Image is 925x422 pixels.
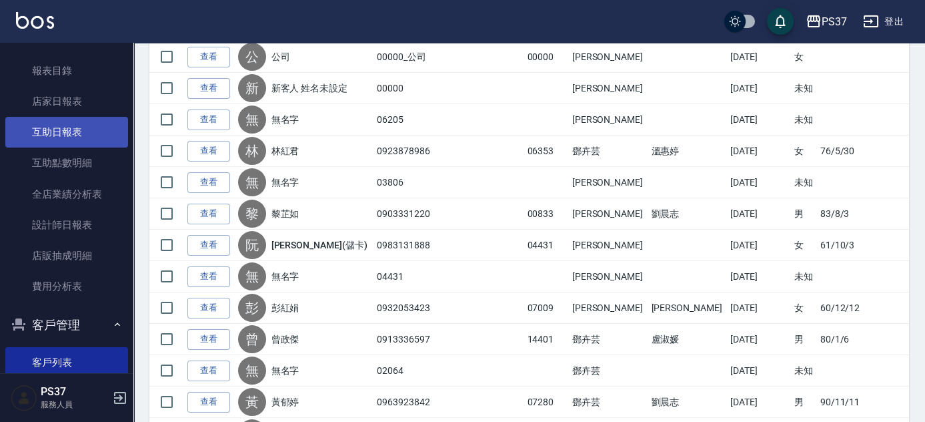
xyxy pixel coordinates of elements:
a: 查看 [187,266,230,287]
td: 女 [791,292,817,324]
td: 男 [791,198,817,230]
td: 00000 [373,73,524,104]
td: 0923878986 [373,136,524,167]
div: 黃 [238,388,266,416]
div: 黎 [238,200,266,228]
a: 公司 [271,50,290,63]
div: 無 [238,105,266,134]
a: 查看 [187,329,230,350]
a: 查看 [187,110,230,130]
a: 互助點數明細 [5,148,128,178]
div: 公 [238,43,266,71]
a: 查看 [187,172,230,193]
a: 查看 [187,298,230,319]
a: 查看 [187,361,230,381]
td: 61/10/3 [817,230,864,261]
a: [PERSON_NAME](儲卡) [271,238,367,252]
td: 0913336597 [373,324,524,355]
td: 鄧卉芸 [569,355,648,387]
a: 無名字 [271,113,299,126]
td: 0932053423 [373,292,524,324]
td: 14401 [524,324,568,355]
div: 無 [238,357,266,385]
img: Logo [16,12,54,29]
td: 未知 [791,104,817,136]
a: 互助日報表 [5,117,128,148]
img: Person [11,385,37,411]
td: [PERSON_NAME] [648,292,727,324]
td: [DATE] [727,136,791,167]
td: 0963923842 [373,387,524,418]
a: 全店業績分析表 [5,179,128,210]
td: 劉晨志 [648,387,727,418]
td: [PERSON_NAME] [569,73,648,104]
td: 07009 [524,292,568,324]
td: 鄧卉芸 [569,136,648,167]
td: 鄧卉芸 [569,324,648,355]
a: 查看 [187,392,230,413]
button: 客戶管理 [5,308,128,343]
td: [DATE] [727,230,791,261]
td: [PERSON_NAME] [569,230,648,261]
td: 劉晨志 [648,198,727,230]
td: 04431 [524,230,568,261]
td: [DATE] [727,41,791,73]
td: 未知 [791,167,817,198]
td: 0983131888 [373,230,524,261]
div: 無 [238,262,266,290]
div: 彭 [238,294,266,322]
td: 83/8/3 [817,198,864,230]
td: 盧淑媛 [648,324,727,355]
h5: PS37 [41,385,109,399]
td: 00000 [524,41,568,73]
td: 未知 [791,355,817,387]
td: 女 [791,136,817,167]
a: 查看 [187,235,230,256]
div: 曾 [238,325,266,353]
p: 服務人員 [41,399,109,411]
td: 07280 [524,387,568,418]
td: 76/5/30 [817,136,864,167]
td: 0903331220 [373,198,524,230]
td: [PERSON_NAME] [569,104,648,136]
td: [DATE] [727,73,791,104]
a: 查看 [187,204,230,224]
td: [DATE] [727,104,791,136]
td: 90/11/11 [817,387,864,418]
td: [DATE] [727,198,791,230]
td: 男 [791,387,817,418]
td: 06205 [373,104,524,136]
td: [PERSON_NAME] [569,292,648,324]
td: 06353 [524,136,568,167]
td: 未知 [791,261,817,292]
a: 無名字 [271,364,299,377]
div: PS37 [822,13,847,30]
td: [PERSON_NAME] [569,198,648,230]
td: 未知 [791,73,817,104]
td: 80/1/6 [817,324,864,355]
a: 查看 [187,141,230,162]
td: 00000_公司 [373,41,524,73]
td: 女 [791,230,817,261]
td: 60/12/12 [817,292,864,324]
td: [DATE] [727,324,791,355]
button: save [767,8,794,35]
a: 無名字 [271,270,299,283]
td: 鄧卉芸 [569,387,648,418]
td: 02064 [373,355,524,387]
button: 登出 [858,9,909,34]
td: [DATE] [727,355,791,387]
div: 阮 [238,231,266,259]
a: 費用分析表 [5,271,128,302]
td: [DATE] [727,261,791,292]
a: 曾政傑 [271,333,299,346]
td: 女 [791,41,817,73]
a: 黃郁婷 [271,395,299,409]
a: 設計師日報表 [5,210,128,240]
div: 無 [238,168,266,196]
td: 男 [791,324,817,355]
a: 查看 [187,78,230,99]
td: [DATE] [727,167,791,198]
td: [DATE] [727,387,791,418]
button: PS37 [800,8,852,35]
